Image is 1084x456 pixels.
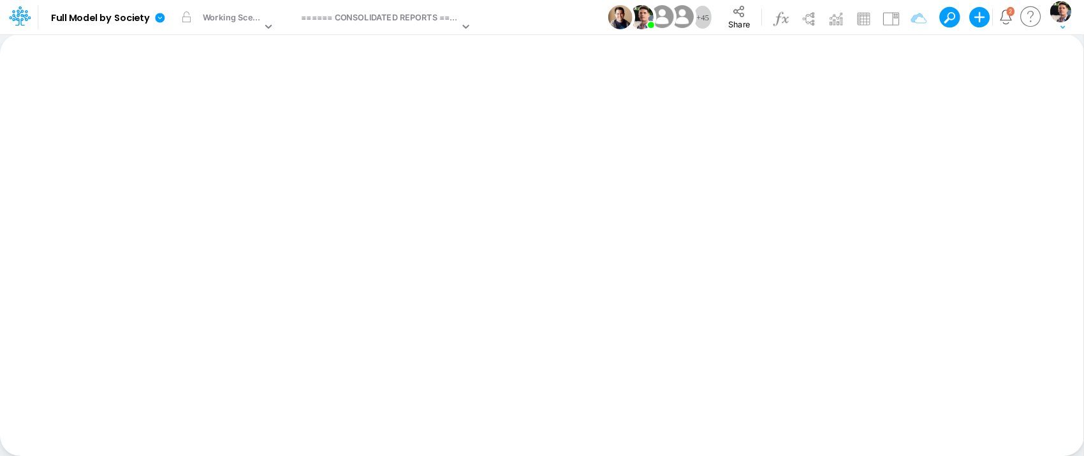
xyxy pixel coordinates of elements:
[696,13,709,22] span: + 45
[728,19,750,29] span: Share
[648,3,677,31] img: User Image Icon
[51,13,150,24] b: Full Model by Society
[1009,8,1012,14] div: 2 unread items
[717,1,761,33] button: Share
[608,5,633,29] img: User Image Icon
[203,11,262,26] div: Working Scenario
[999,10,1013,24] a: Notifications
[629,5,654,29] img: User Image Icon
[668,3,696,31] img: User Image Icon
[301,11,459,26] div: ====== CONSOLIDATED REPORTS ======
